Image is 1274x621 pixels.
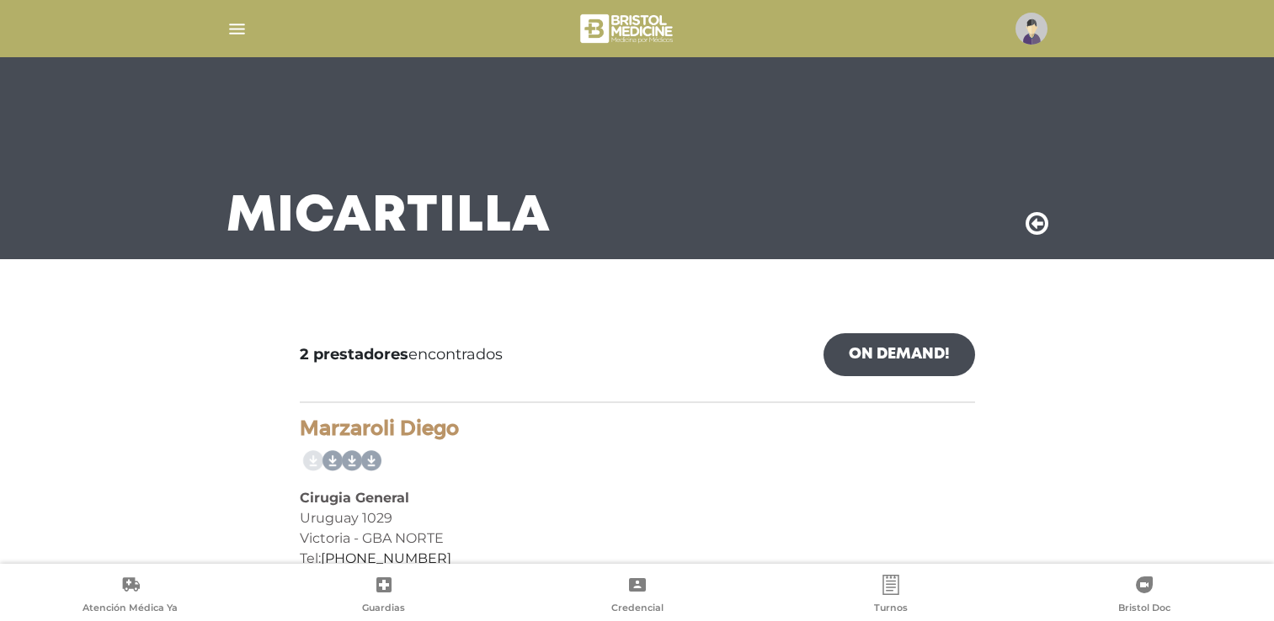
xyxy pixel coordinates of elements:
[300,417,975,441] h4: Marzaroli Diego
[362,602,405,617] span: Guardias
[1017,575,1271,618] a: Bristol Doc
[300,508,975,528] div: Uruguay 1029
[510,575,764,618] a: Credencial
[764,575,1017,618] a: Turnos
[300,528,975,549] div: Victoria - GBA NORTE
[300,345,408,364] b: 2 prestadores
[321,550,451,566] a: [PHONE_NUMBER]
[3,575,257,618] a: Atención Médica Ya
[1118,602,1170,617] span: Bristol Doc
[227,195,551,239] h3: Mi Cartilla
[300,343,503,366] span: encontrados
[227,19,248,40] img: Cober_menu-lines-white.svg
[300,490,409,506] b: Cirugia General
[83,602,178,617] span: Atención Médica Ya
[300,549,975,569] div: Tel:
[257,575,510,618] a: Guardias
[611,602,664,617] span: Credencial
[874,602,908,617] span: Turnos
[824,333,975,376] a: On Demand!
[1015,13,1047,45] img: profile-placeholder.svg
[578,8,678,49] img: bristol-medicine-blanco.png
